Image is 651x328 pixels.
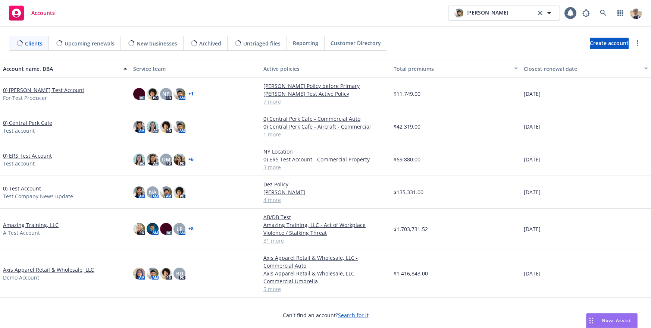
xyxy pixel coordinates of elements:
[590,36,629,50] span: Create account
[133,223,145,235] img: photo
[65,40,115,47] span: Upcoming renewals
[3,184,41,192] a: 0) Test Account
[524,90,541,98] span: [DATE]
[173,88,185,100] img: photo
[160,268,172,280] img: photo
[137,40,177,47] span: New businesses
[338,312,369,319] a: Search for it
[394,123,420,130] span: $42,319.00
[613,6,628,20] a: Switch app
[283,311,369,319] span: Can't find an account?
[263,196,388,204] a: 4 more
[160,121,172,133] img: photo
[394,188,423,196] span: $135,331.00
[188,157,194,162] a: + 6
[162,90,170,98] span: NP
[31,10,55,16] span: Accounts
[133,65,257,73] div: Service team
[188,92,194,96] a: + 1
[394,155,420,163] span: $69,880.00
[391,60,521,78] button: Total premiums
[524,225,541,233] span: [DATE]
[602,317,631,324] span: Nova Assist
[454,9,463,18] img: photo
[263,82,388,90] a: [PERSON_NAME] Policy before Primary
[176,225,183,233] span: LP
[590,38,629,49] a: Create account
[173,121,185,133] img: photo
[448,6,560,20] button: photo[PERSON_NAME]clear selection
[331,39,381,47] span: Customer Directory
[263,213,388,221] a: AB/DB Test
[260,60,391,78] button: Active policies
[263,130,388,138] a: 1 more
[133,154,145,165] img: photo
[263,123,388,130] a: 0) Central Perk Cafe - Aircraft - Commercial
[579,6,594,20] a: Report a Bug
[524,123,541,130] span: [DATE]
[633,39,642,48] a: more
[263,180,388,188] a: Dez Policy
[3,192,73,200] span: Test Company News update
[263,65,388,73] div: Active policies
[263,269,388,285] a: Axis Apparel Retail & Wholesale, LLC - Commercial Umbrella
[524,155,541,163] span: [DATE]
[394,225,428,233] span: $1,703,731.52
[130,60,260,78] button: Service team
[160,223,172,235] img: photo
[162,155,170,163] span: DM
[293,39,318,47] span: Reporting
[3,266,94,274] a: Axis Apparel Retail & Wholesale, LLC
[147,121,159,133] img: photo
[133,88,145,100] img: photo
[263,98,388,105] a: 7 more
[536,9,545,18] a: clear selection
[524,65,640,73] div: Closest renewal date
[199,40,221,47] span: Archived
[263,90,388,98] a: [PERSON_NAME] Test Active Policy
[524,188,541,196] span: [DATE]
[596,6,611,20] a: Search
[524,269,541,277] span: [DATE]
[173,154,185,165] img: photo
[263,188,388,196] a: [PERSON_NAME]
[3,65,119,73] div: Account name, DBA
[586,313,638,328] button: Nova Assist
[147,88,159,100] img: photo
[133,121,145,133] img: photo
[263,221,388,237] a: Amazing Training, LLC - Act of Workplace Violence / Stalking Threat
[630,7,642,19] img: photo
[394,269,428,277] span: $1,416,843.00
[173,186,185,198] img: photo
[521,60,651,78] button: Closest renewal date
[188,227,194,231] a: + 8
[466,9,508,18] span: [PERSON_NAME]
[3,119,52,127] a: 0) Central Perk Cafe
[6,3,58,23] a: Accounts
[263,115,388,123] a: 0) Central Perk Cafe - Commercial Auto
[586,313,596,328] div: Drag to move
[133,186,145,198] img: photo
[3,221,59,229] a: Amazing Training, LLC
[3,127,35,135] span: Test account
[3,274,39,281] span: Demo Account
[176,269,183,277] span: BD
[149,188,156,196] span: NA
[133,268,145,280] img: photo
[160,186,172,198] img: photo
[3,152,52,160] a: 0) ERS Test Account
[394,65,510,73] div: Total premiums
[263,148,388,155] a: NY Location
[263,163,388,171] a: 3 more
[147,223,159,235] img: photo
[263,155,388,163] a: 0) ERS Test Account - Commercial Property
[394,90,420,98] span: $11,749.00
[147,154,159,165] img: photo
[3,86,84,94] a: 0) [PERSON_NAME] Test Account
